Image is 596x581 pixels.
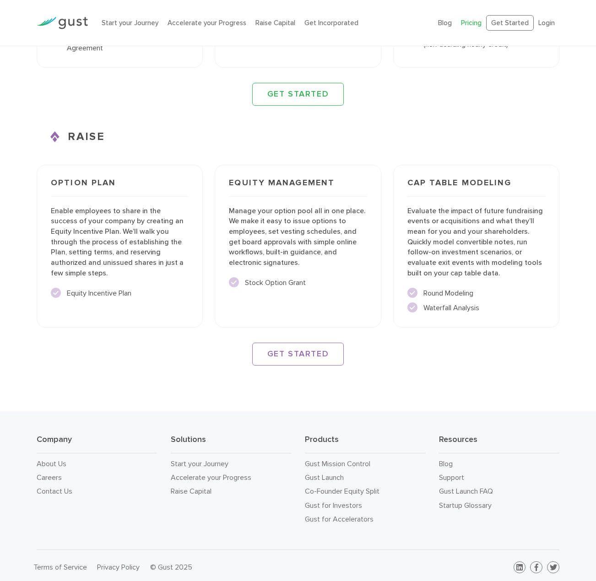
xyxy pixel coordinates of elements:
[255,19,295,27] a: Raise Capital
[439,473,464,482] a: Support
[304,19,358,27] a: Get Incorporated
[171,473,251,482] a: Accelerate your Progress
[305,459,370,468] a: Gust Mission Control
[33,563,87,571] a: Terms of Service
[229,277,367,288] li: Stock Option Grant
[97,563,140,571] a: Privacy Policy
[305,473,344,482] a: Gust Launch
[439,459,453,468] a: Blog
[305,515,374,523] a: Gust for Accelerators
[37,473,62,482] a: Careers
[486,15,534,31] a: Get Started
[37,487,72,495] a: Contact Us
[252,83,344,106] a: GET STARTED
[37,434,157,453] h3: Company
[407,179,545,197] h3: Cap Table Modeling
[438,19,452,27] a: Blog
[102,19,158,27] a: Start your Journey
[229,206,367,268] p: Manage your option pool all in one place. We make it easy to issue options to employees, set vest...
[439,434,559,453] h3: Resources
[51,206,189,279] p: Enable employees to share in the success of your company by creating an Equity Incentive Plan. We...
[439,487,493,495] a: Gust Launch FAQ
[51,179,189,197] h3: Option Plan
[407,302,545,313] li: Waterfall Analysis
[150,561,291,574] div: © Gust 2025
[407,288,545,299] li: Round Modeling
[305,501,362,510] a: Gust for Investors
[229,179,367,197] h3: Equity Management
[171,434,291,453] h3: Solutions
[168,19,246,27] a: Accelerate your Progress
[305,487,379,495] a: Co-Founder Equity Split
[50,131,61,142] img: Raise Icon X2
[37,17,88,29] img: Gust Logo
[51,288,189,299] li: Equity Incentive Plan
[407,206,545,279] p: Evaluate the impact of future fundraising events or acquisitions and what they’ll mean for you an...
[37,129,559,145] h3: RAISE
[439,501,492,510] a: Startup Glossary
[37,459,66,468] a: About Us
[252,343,344,366] a: GET STARTED
[171,459,228,468] a: Start your Journey
[171,487,211,495] a: Raise Capital
[461,19,482,27] a: Pricing
[538,19,555,27] a: Login
[305,434,425,453] h3: Products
